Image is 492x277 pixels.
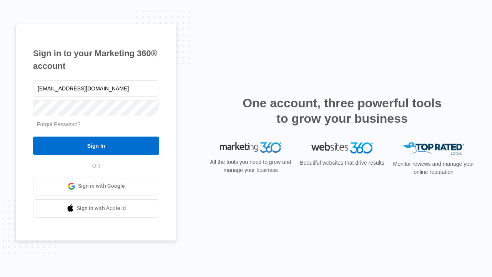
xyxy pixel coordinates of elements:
[78,182,125,190] span: Sign in with Google
[311,142,373,154] img: Websites 360
[37,121,81,127] a: Forgot Password?
[87,162,106,170] span: OR
[33,47,159,72] h1: Sign in to your Marketing 360® account
[220,142,281,153] img: Marketing 360
[299,159,385,167] p: Beautiful websites that drive results
[77,204,126,212] span: Sign in with Apple Id
[240,95,444,126] h2: One account, three powerful tools to grow your business
[33,199,159,218] a: Sign in with Apple Id
[33,177,159,195] a: Sign in with Google
[33,137,159,155] input: Sign In
[391,160,477,176] p: Monitor reviews and manage your online reputation
[403,142,464,155] img: Top Rated Local
[33,80,159,97] input: Email
[208,158,294,174] p: All the tools you need to grow and manage your business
